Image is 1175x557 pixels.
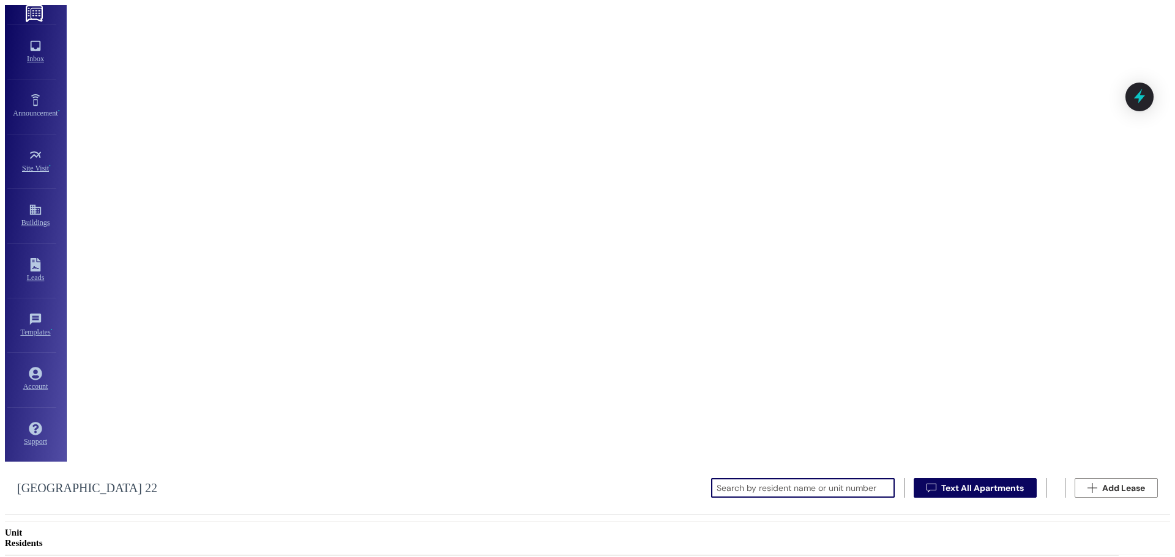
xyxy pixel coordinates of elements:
div: Support [2,435,69,448]
div: Site Visit [2,162,69,174]
img: ResiDesk Logo [26,5,45,22]
span: Add Lease [1102,484,1145,492]
a: Site Visit • [7,145,64,178]
a: Support [7,418,64,451]
i:  [1087,483,1097,493]
div: Templates [2,326,69,338]
div: Announcement [2,107,69,119]
button: Add Lease [1075,478,1158,498]
div: [GEOGRAPHIC_DATA] 22 [17,481,157,495]
div: Buildings [2,216,69,229]
a: Inbox [7,35,64,68]
span: • [49,162,51,171]
input: Search by resident name or unit number [717,479,894,496]
a: Account [7,363,64,396]
span: Text All Apartments [941,484,1024,492]
div: Residents [5,538,1170,548]
a: Templates • [7,309,64,342]
div: Inbox [2,53,69,65]
div: Account [2,380,69,393]
a: Buildings [7,199,64,232]
button: Text All Apartments [914,478,1037,498]
span: • [58,107,60,116]
a: Leads [7,254,64,287]
i:  [927,483,936,493]
div: Leads [2,271,69,284]
div: Unit [5,528,1170,538]
span: • [51,326,53,334]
